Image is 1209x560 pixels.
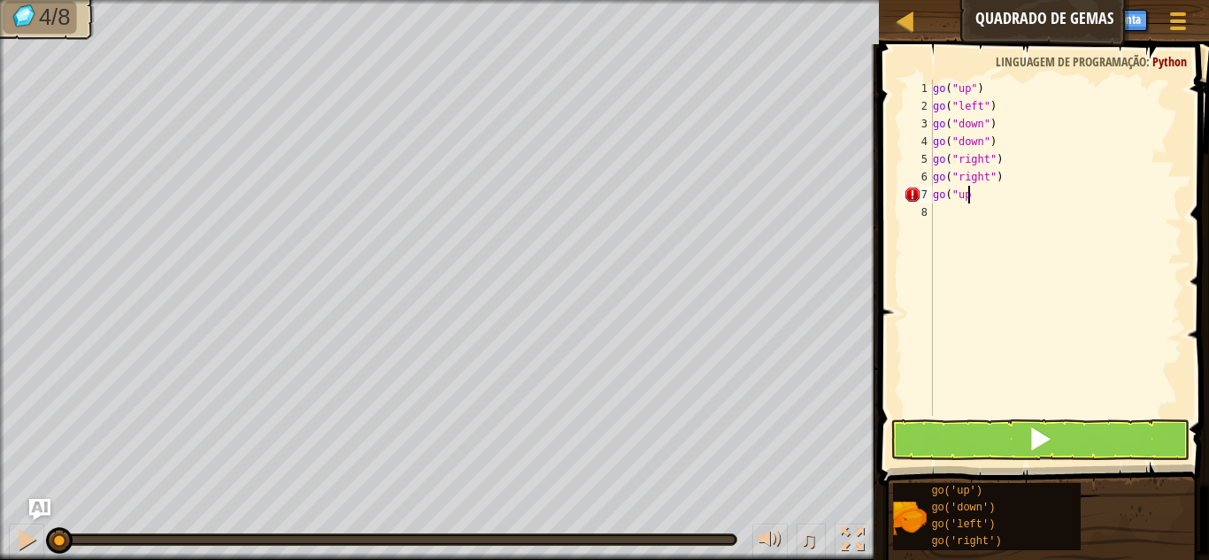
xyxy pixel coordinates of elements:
span: go('left') [931,518,995,531]
button: Criar Conta [1086,10,1147,31]
span: go('up') [931,485,982,497]
button: Ask AI [1029,4,1077,36]
div: 3 [904,115,933,133]
div: 5 [904,150,933,168]
span: : [1146,53,1152,70]
div: 4 [904,133,933,150]
div: 8 [904,203,933,221]
div: 6 [904,168,933,186]
button: Ctrl + P: Pause [9,524,44,560]
span: go('down') [931,502,995,514]
button: Ajuste o volume [752,524,788,560]
button: Toggle fullscreen [835,524,870,560]
button: Mostrar menu do jogo [1156,4,1200,45]
div: 2 [904,97,933,115]
li: Apanha as gemas. [3,1,76,34]
span: Python [1152,53,1187,70]
span: ♫ [800,526,818,553]
img: portrait.png [893,502,927,535]
span: 4/8 [39,4,71,30]
button: Ask AI [29,499,50,520]
span: Linguagem de programação [996,53,1146,70]
div: 7 [904,186,933,203]
span: Ask AI [1038,10,1068,27]
button: Shift+Enter: Rodar código atual. [890,419,1190,460]
div: 1 [904,80,933,97]
button: ♫ [797,524,827,560]
span: go('right') [931,535,1001,548]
